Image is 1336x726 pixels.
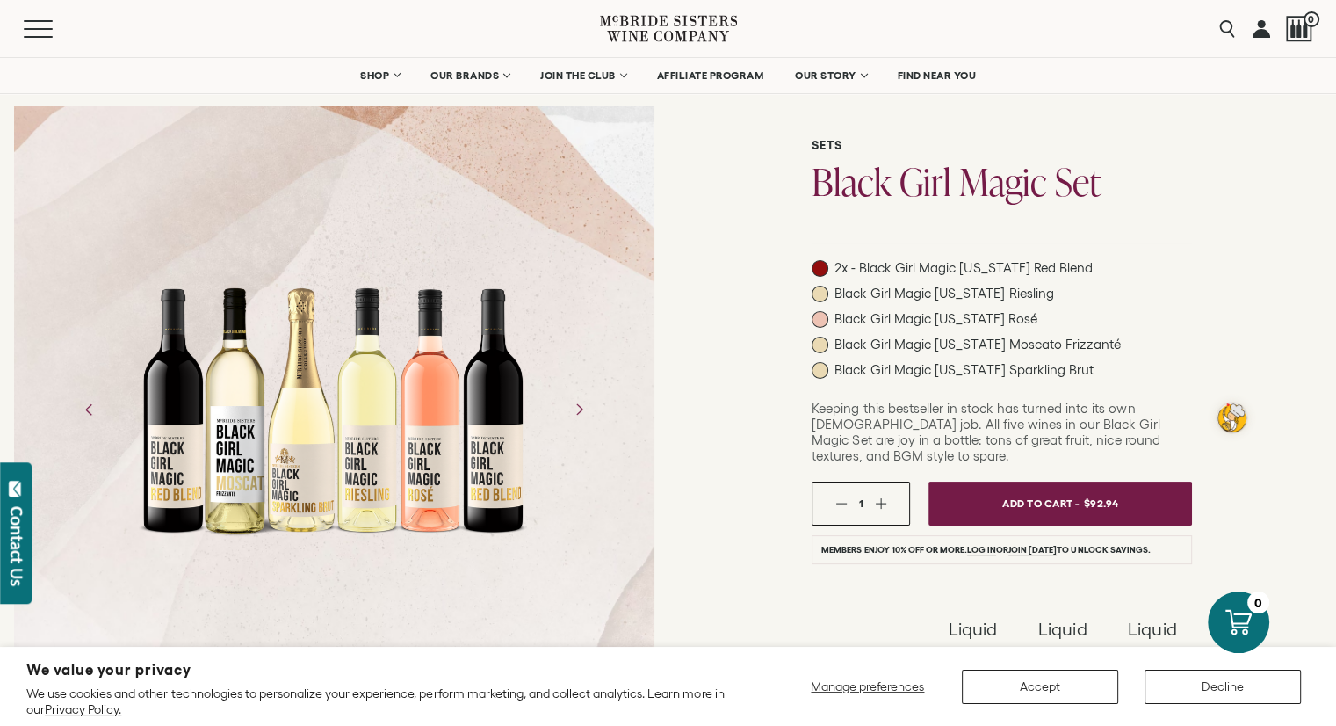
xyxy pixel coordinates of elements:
[859,497,863,509] span: 1
[1002,490,1080,516] span: Add To Cart -
[430,69,499,82] span: OUR BRANDS
[834,286,1054,301] span: Black Girl Magic [US_STATE] Riesling
[834,337,1121,352] span: Black Girl Magic [US_STATE] Moscato Frizzanté
[812,163,1192,200] h1: Black Girl Magic Set
[1304,11,1319,27] span: 0
[834,260,1093,276] span: 2x - Black Girl Magic [US_STATE] Red Blend
[1145,670,1301,704] button: Decline
[45,702,121,716] a: Privacy Policy.
[360,69,390,82] span: SHOP
[24,20,87,38] button: Mobile Menu Trigger
[928,482,1192,526] button: Add To Cart - $92.94
[795,69,856,82] span: OUR STORY
[886,58,988,93] a: FIND NEAR YOU
[1084,490,1119,516] span: $92.94
[834,362,1094,378] span: Black Girl Magic [US_STATE] Sparkling Brut
[812,138,1192,153] h6: Sets
[349,58,410,93] a: SHOP
[1008,545,1057,555] a: join [DATE]
[811,679,924,693] span: Manage preferences
[419,58,520,93] a: OUR BRANDS
[657,69,764,82] span: AFFILIATE PROGRAM
[540,69,616,82] span: JOIN THE CLUB
[646,58,776,93] a: AFFILIATE PROGRAM
[67,387,112,432] button: Previous
[556,387,602,432] button: Next
[898,69,977,82] span: FIND NEAR YOU
[834,311,1037,327] span: Black Girl Magic [US_STATE] Rosé
[1247,592,1269,613] div: 0
[26,686,736,717] p: We use cookies and other technologies to personalize your experience, perform marketing, and coll...
[8,506,25,586] div: Contact Us
[26,663,736,678] h2: We value your privacy
[812,401,1159,463] span: Keeping this bestseller in stock has turned into its own [DEMOGRAPHIC_DATA] job. All five wines i...
[962,670,1118,704] button: Accept
[529,58,637,93] a: JOIN THE CLUB
[800,670,935,704] button: Manage preferences
[784,58,877,93] a: OUR STORY
[812,535,1192,564] li: Members enjoy 10% off or more. or to unlock savings.
[967,545,996,555] a: Log in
